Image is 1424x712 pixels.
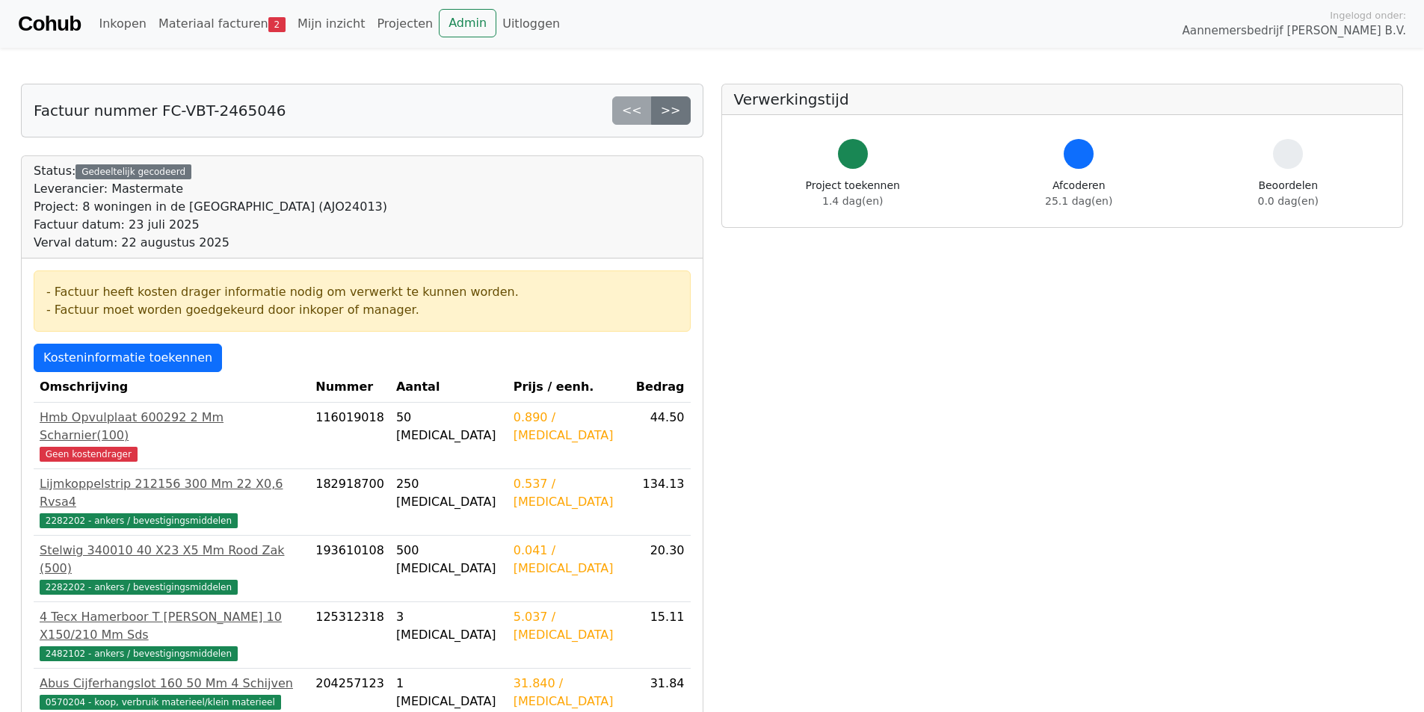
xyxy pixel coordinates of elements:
span: 2282202 - ankers / bevestigingsmiddelen [40,513,238,528]
div: 1 [MEDICAL_DATA] [396,675,502,711]
span: 0570204 - koop, verbruik materieel/klein materieel [40,695,281,710]
td: 134.13 [630,469,691,536]
td: 15.11 [630,602,691,669]
th: Prijs / eenh. [508,372,630,403]
a: Kosteninformatie toekennen [34,344,222,372]
td: 20.30 [630,536,691,602]
a: Abus Cijferhangslot 160 50 Mm 4 Schijven0570204 - koop, verbruik materieel/klein materieel [40,675,303,711]
span: Aannemersbedrijf [PERSON_NAME] B.V. [1182,22,1406,40]
div: Beoordelen [1258,178,1319,209]
th: Aantal [390,372,508,403]
div: 3 [MEDICAL_DATA] [396,608,502,644]
div: Leverancier: Mastermate [34,180,387,198]
a: Uitloggen [496,9,566,39]
span: Ingelogd onder: [1330,8,1406,22]
th: Nummer [309,372,390,403]
span: 0.0 dag(en) [1258,195,1319,207]
td: 182918700 [309,469,390,536]
div: 0.041 / [MEDICAL_DATA] [514,542,624,578]
td: 193610108 [309,536,390,602]
td: 116019018 [309,403,390,469]
div: Status: [34,162,387,252]
div: Abus Cijferhangslot 160 50 Mm 4 Schijven [40,675,303,693]
th: Omschrijving [34,372,309,403]
span: Geen kostendrager [40,447,138,462]
span: 2282202 - ankers / bevestigingsmiddelen [40,580,238,595]
div: 0.537 / [MEDICAL_DATA] [514,475,624,511]
div: Project: 8 woningen in de [GEOGRAPHIC_DATA] (AJO24013) [34,198,387,216]
div: Lijmkoppelstrip 212156 300 Mm 22 X0,6 Rvsa4 [40,475,303,511]
th: Bedrag [630,372,691,403]
a: Admin [439,9,496,37]
div: - Factuur moet worden goedgekeurd door inkoper of manager. [46,301,678,319]
a: Inkopen [93,9,152,39]
a: Cohub [18,6,81,42]
div: Stelwig 340010 40 X23 X5 Mm Rood Zak (500) [40,542,303,578]
a: Materiaal facturen2 [152,9,292,39]
div: Hmb Opvulplaat 600292 2 Mm Scharnier(100) [40,409,303,445]
div: Verval datum: 22 augustus 2025 [34,234,387,252]
div: Afcoderen [1045,178,1112,209]
span: 2482102 - ankers / bevestigingsmiddelen [40,646,238,661]
a: Hmb Opvulplaat 600292 2 Mm Scharnier(100)Geen kostendrager [40,409,303,462]
div: 250 [MEDICAL_DATA] [396,475,502,511]
a: Lijmkoppelstrip 212156 300 Mm 22 X0,6 Rvsa42282202 - ankers / bevestigingsmiddelen [40,475,303,529]
td: 44.50 [630,403,691,469]
div: Factuur datum: 23 juli 2025 [34,216,387,234]
a: >> [651,96,691,125]
a: Projecten [371,9,439,39]
a: 4 Tecx Hamerboor T [PERSON_NAME] 10 X150/210 Mm Sds2482102 - ankers / bevestigingsmiddelen [40,608,303,662]
div: 0.890 / [MEDICAL_DATA] [514,409,624,445]
h5: Factuur nummer FC-VBT-2465046 [34,102,286,120]
a: Mijn inzicht [292,9,372,39]
h5: Verwerkingstijd [734,90,1391,108]
div: 4 Tecx Hamerboor T [PERSON_NAME] 10 X150/210 Mm Sds [40,608,303,644]
div: Gedeeltelijk gecodeerd [75,164,191,179]
div: 31.840 / [MEDICAL_DATA] [514,675,624,711]
span: 25.1 dag(en) [1045,195,1112,207]
a: Stelwig 340010 40 X23 X5 Mm Rood Zak (500)2282202 - ankers / bevestigingsmiddelen [40,542,303,595]
div: 50 [MEDICAL_DATA] [396,409,502,445]
span: 1.4 dag(en) [822,195,883,207]
div: Project toekennen [806,178,900,209]
div: 500 [MEDICAL_DATA] [396,542,502,578]
div: - Factuur heeft kosten drager informatie nodig om verwerkt te kunnen worden. [46,283,678,301]
td: 125312318 [309,602,390,669]
div: 5.037 / [MEDICAL_DATA] [514,608,624,644]
span: 2 [268,17,286,32]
